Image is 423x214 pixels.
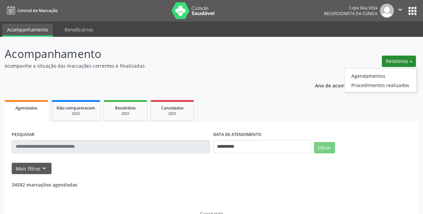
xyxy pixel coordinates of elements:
p: Acompanhamento [5,46,294,62]
button: Filtrar [314,142,335,153]
button: Mais filtroskeyboard_arrow_down [12,163,51,174]
span: Resolvidos [115,105,136,111]
a: Acompanhamento [2,24,53,37]
p: Ano de acompanhamento [315,81,374,89]
span: Agendados [15,105,37,111]
button: Relatórios [382,56,416,67]
button: apps [407,5,418,17]
a: Central de Marcação [5,5,58,16]
img: img [380,4,394,18]
span: Central de Marcação [17,8,58,13]
a: Agendamentos [344,71,416,80]
span: Recepcionista da clínica [324,11,378,16]
p: Acompanhe a situação das marcações correntes e finalizadas [5,62,294,69]
i: keyboard_arrow_down [40,165,48,172]
i:  [397,6,404,13]
a: Procedimentos realizados [344,80,416,90]
button:  [394,4,407,18]
div: 2025 [155,111,189,116]
span: Cancelados [161,105,184,111]
label: PESQUISAR [12,130,34,140]
div: Cope Boa Vista [324,5,378,11]
div: 2025 [57,111,95,116]
label: DATA DE ATENDIMENTO [213,130,261,140]
span: Não compareceram [57,105,95,111]
a: Beneficiários [60,24,98,35]
div: 2025 [109,111,142,116]
strong: 34582 marcações agendadas [12,182,77,188]
ul: Relatórios [344,68,417,92]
